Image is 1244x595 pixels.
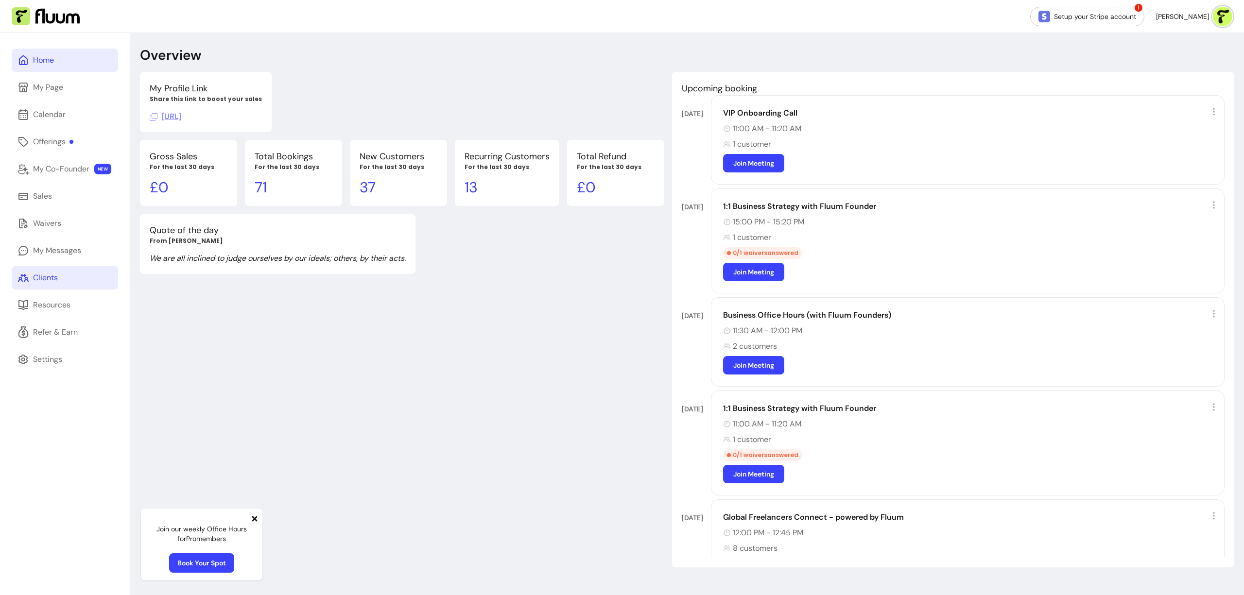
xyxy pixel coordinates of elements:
[33,272,58,284] div: Clients
[360,150,437,163] p: New Customers
[149,524,255,544] p: Join our weekly Office Hours for Pro members
[33,190,52,202] div: Sales
[150,150,227,163] p: Gross Sales
[150,237,406,245] p: From [PERSON_NAME]
[12,348,118,371] a: Settings
[255,150,332,163] p: Total Bookings
[723,263,784,281] a: Join Meeting
[723,247,802,259] div: 0 / 1 waivers answered
[150,163,227,171] p: For the last 30 days
[723,154,784,172] a: Join Meeting
[1213,7,1232,26] img: avatar
[150,253,406,264] p: We are all inclined to judge ourselves by our ideals; others, by their acts.
[12,103,118,126] a: Calendar
[33,245,81,256] div: My Messages
[577,150,655,163] p: Total Refund
[723,511,1218,523] div: Global Freelancers Connect - powered by Fluum
[723,356,784,374] a: Join Meeting
[12,212,118,235] a: Waivers
[682,311,711,321] div: [DATE]
[140,47,201,64] p: Overview
[12,76,118,99] a: My Page
[723,449,802,461] div: 0 / 1 waivers answered
[465,179,550,196] p: 13
[12,185,118,208] a: Sales
[12,130,118,153] a: Offerings
[723,138,1218,150] div: 1 customer
[33,82,63,93] div: My Page
[150,82,262,95] p: My Profile Link
[1156,7,1232,26] button: avatar[PERSON_NAME]
[682,513,711,523] div: [DATE]
[150,95,262,103] p: Share this link to boost your sales
[682,109,711,119] div: [DATE]
[723,216,1218,228] div: 15:00 PM - 15:20 PM
[682,82,1225,95] p: Upcoming booking
[94,164,111,174] span: NEW
[150,223,406,237] p: Quote of the day
[682,202,711,212] div: [DATE]
[577,179,655,196] p: £ 0
[12,157,118,181] a: My Co-Founder NEW
[150,111,182,121] span: Click to copy
[723,232,1218,243] div: 1 customer
[12,239,118,262] a: My Messages
[1038,11,1050,22] img: Stripe Icon
[360,179,437,196] p: 37
[1030,7,1144,26] a: Setup your Stripe account
[723,465,784,483] a: Join Meeting
[33,299,70,311] div: Resources
[33,54,54,66] div: Home
[33,136,73,148] div: Offerings
[1134,3,1143,13] span: !
[33,326,78,338] div: Refer & Earn
[723,543,1218,554] div: 8 customers
[12,321,118,344] a: Refer & Earn
[723,418,1218,430] div: 11:00 AM - 11:20 AM
[33,109,66,120] div: Calendar
[723,201,1218,212] div: 1:1 Business Strategy with Fluum Founder
[723,403,1218,414] div: 1:1 Business Strategy with Fluum Founder
[33,218,61,229] div: Waivers
[12,266,118,289] a: Clients
[723,325,1218,337] div: 11:30 AM - 12:00 PM
[465,163,550,171] p: For the last 30 days
[12,49,118,72] a: Home
[723,434,1218,445] div: 1 customer
[33,163,89,175] div: My Co-Founder
[723,527,1218,539] div: 12:00 PM - 12:45 PM
[723,340,1218,352] div: 2 customers
[360,163,437,171] p: For the last 30 days
[723,123,1218,135] div: 11:00 AM - 11:20 AM
[12,293,118,317] a: Resources
[169,553,234,573] a: Book Your Spot
[255,163,332,171] p: For the last 30 days
[33,354,62,365] div: Settings
[12,7,80,26] img: Fluum Logo
[150,179,227,196] p: £ 0
[255,179,332,196] p: 71
[682,404,711,414] div: [DATE]
[723,107,1218,119] div: VIP Onboarding Call
[465,150,550,163] p: Recurring Customers
[723,309,1218,321] div: Business Office Hours (with Fluum Founders)
[577,163,655,171] p: For the last 30 days
[1156,12,1209,21] span: [PERSON_NAME]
